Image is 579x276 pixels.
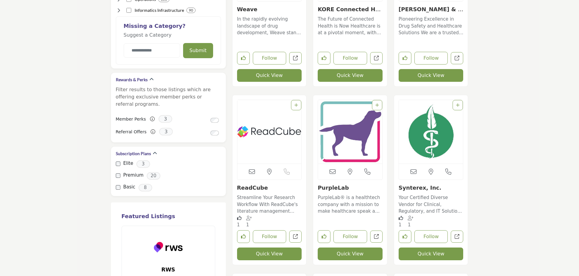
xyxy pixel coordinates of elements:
a: Synterex, Inc. [399,185,441,191]
img: ReadCube [237,100,302,164]
span: 20 [147,172,160,180]
a: [PERSON_NAME] & Assoc.... [399,6,463,19]
a: Streamline Your Research Workflow With ReadCube's literature management system, your research-dri... [237,193,302,215]
h3: Weave [237,6,302,13]
button: Quick View [318,69,383,82]
button: Like listing [318,52,330,65]
label: Elite [123,160,133,167]
span: 1 [246,222,249,228]
img: PurpleLab [318,100,382,164]
label: Member Perks [116,114,146,125]
a: The Future of Connected Health is Now Healthcare is at a pivotal moment, with IoT adoption accele... [318,14,383,36]
button: Submit [183,43,213,58]
div: 90 Results For Informatics Infrastructure [186,8,196,13]
p: The Future of Connected Health is Now Healthcare is at a pivotal moment, with IoT adoption accele... [318,16,383,36]
label: Premium [123,172,144,179]
a: Open ebeling in new tab [451,52,463,65]
a: In the rapidly evolving landscape of drug development, Weave stands at the forefront with its AI-... [237,14,302,36]
a: Open weave in new tab [289,52,302,65]
b: 90 [189,8,193,12]
h3: ReadCube [237,185,302,191]
span: 1 [399,222,402,228]
p: PurpleLab® is a healthtech company with a mission to make healthcare speak a single unified langu... [318,194,383,215]
button: Like listing [237,52,250,65]
button: Follow [333,230,367,243]
label: Referral Offers [116,127,147,137]
span: 3 [159,128,173,135]
input: Category Name [124,43,180,58]
button: Follow [333,52,367,65]
span: Suggest a Category [124,32,172,38]
span: 1 [408,222,411,228]
a: RWS [161,267,175,273]
a: Open synterex-inc in new tab [451,231,463,243]
a: Open purplelab in new tab [370,231,383,243]
a: PurpleLab® is a healthtech company with a mission to make healthcare speak a single unified langu... [318,193,383,215]
input: select Basic checkbox [116,185,120,190]
a: Your Certified Diverse Vendor for Clinical, Regulatory, and IT Solutions Synterex is a woman-owne... [399,193,464,215]
input: Select Informatics Infrastructure checkbox [126,8,131,13]
button: Like listing [399,230,411,243]
a: Weave [237,6,258,12]
button: Follow [414,230,448,243]
h2: Missing a Category? [124,23,213,32]
input: select Premium checkbox [116,173,120,178]
button: Quick View [399,69,464,82]
button: Like listing [237,230,250,243]
a: Add To List [375,103,379,108]
button: Quick View [399,248,464,260]
i: Like [237,216,242,220]
span: 8 [139,184,152,191]
button: Quick View [318,248,383,260]
a: Open kore-connected-health in new tab [370,52,383,65]
h2: Featured Listings [122,213,215,220]
p: Streamline Your Research Workflow With ReadCube's literature management system, your research-dri... [237,194,302,215]
button: Follow [253,230,286,243]
span: 3 [136,160,150,168]
a: Pioneering Excellence in Drug Safety and Healthcare Solutions We are a trusted partner to the pha... [399,14,464,36]
h3: Dr. Ebeling & Assoc. GmbH [399,6,464,13]
button: Quick View [237,69,302,82]
button: Quick View [237,248,302,260]
p: In the rapidly evolving landscape of drug development, Weave stands at the forefront with its AI-... [237,16,302,36]
h3: PurpleLab [318,185,383,191]
a: KORE Connected Healt... [318,6,380,19]
img: RWS [153,232,183,262]
button: Like listing [399,52,411,65]
input: Switch to Referral Offers [210,131,219,135]
p: Filter results to those listings which are offering exclusive member perks or referral programs. [116,86,221,108]
button: Follow [414,52,448,65]
button: Follow [253,52,286,65]
a: Open Listing in new tab [237,100,302,164]
h2: Subscription Plans [116,151,151,157]
a: Open digital-science in new tab [289,231,302,243]
a: Open Listing in new tab [318,100,382,164]
input: Switch to Member Perks [210,118,219,123]
p: Pioneering Excellence in Drug Safety and Healthcare Solutions We are a trusted partner to the pha... [399,16,464,36]
span: 3 [159,115,172,123]
div: Followers [246,215,253,228]
a: Open Listing in new tab [399,100,463,164]
h2: Rewards & Perks [116,77,148,83]
input: select Elite checkbox [116,161,120,166]
button: Like listing [318,230,330,243]
h3: Synterex, Inc. [399,185,464,191]
h3: KORE Connected Health [318,6,383,13]
a: PurpleLab [318,185,349,191]
div: Followers [408,215,415,228]
h4: Informatics Infrastructure: Foundational technology systems enabling operations. [135,7,184,13]
i: Like [399,216,403,220]
span: 1 [237,222,240,228]
a: Add To List [294,103,298,108]
img: Synterex, Inc. [399,100,463,164]
a: Add To List [456,103,460,108]
label: Basic [123,184,136,191]
p: Your Certified Diverse Vendor for Clinical, Regulatory, and IT Solutions Synterex is a woman-owne... [399,194,464,215]
a: ReadCube [237,185,268,191]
